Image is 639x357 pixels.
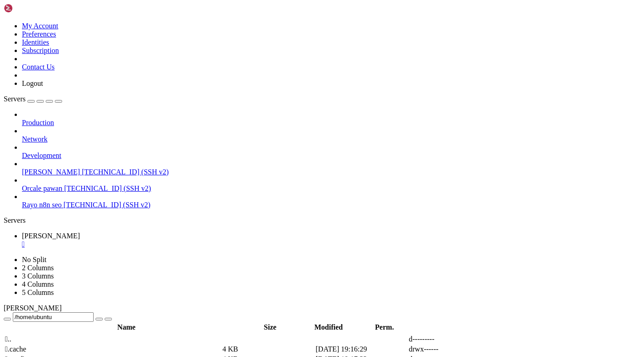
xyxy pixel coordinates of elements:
span: [PERSON_NAME] [22,232,80,240]
img: Shellngn [4,4,56,13]
span: Production [22,119,54,126]
a: Development [22,152,635,160]
a: Network [22,135,635,143]
span: .. [5,335,11,343]
td: [DATE] 19:16:29 [315,345,407,354]
li: [PERSON_NAME] [TECHNICAL_ID] (SSH v2) [22,160,635,176]
a: Preferences [22,30,56,38]
li: Network [22,127,635,143]
span: [PERSON_NAME] [22,168,80,176]
span: Rayo n8n seo [22,201,62,209]
span: .cache [5,345,26,353]
a: 3 Columns [22,272,54,280]
span: Orcale pawan [22,184,62,192]
li: Rayo n8n seo [TECHNICAL_ID] (SSH v2) [22,193,635,209]
a: Dev rayo [22,232,635,248]
a:  [22,240,635,248]
a: My Account [22,22,58,30]
input: Current Folder [13,312,94,322]
a: Rayo n8n seo [TECHNICAL_ID] (SSH v2) [22,201,635,209]
li: Production [22,110,635,127]
th: Perm.: activate to sort column ascending [366,323,403,332]
th: Modified: activate to sort column ascending [292,323,365,332]
th: Name: activate to sort column descending [5,323,248,332]
a: No Split [22,256,47,263]
a: Servers [4,95,62,103]
a: [PERSON_NAME] [TECHNICAL_ID] (SSH v2) [22,168,635,176]
a: 2 Columns [22,264,54,272]
a: Logout [22,79,43,87]
a: Identities [22,38,49,46]
a: Subscription [22,47,59,54]
td: drwx------ [408,345,501,354]
a: 4 Columns [22,280,54,288]
th: Size: activate to sort column ascending [249,323,291,332]
span: [PERSON_NAME] [4,304,62,312]
a: 5 Columns [22,289,54,296]
div: Servers [4,216,635,225]
a: Orcale pawan [TECHNICAL_ID] (SSH v2) [22,184,635,193]
a: Contact Us [22,63,55,71]
span: Servers [4,95,26,103]
td: 4 KB [222,345,314,354]
span:  [5,345,8,353]
td: d--------- [408,335,501,344]
span: Network [22,135,48,143]
span: Development [22,152,61,159]
span: [TECHNICAL_ID] (SSH v2) [82,168,169,176]
li: Orcale pawan [TECHNICAL_ID] (SSH v2) [22,176,635,193]
a: Production [22,119,635,127]
li: Development [22,143,635,160]
span: [TECHNICAL_ID] (SSH v2) [63,201,150,209]
span: [TECHNICAL_ID] (SSH v2) [64,184,151,192]
span:  [5,335,8,343]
